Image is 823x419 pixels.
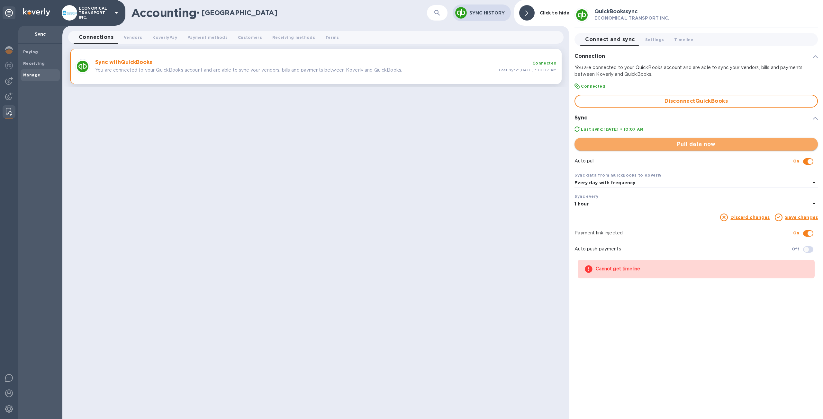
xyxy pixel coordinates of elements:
p: Sync History [469,10,506,16]
h2: • [GEOGRAPHIC_DATA] [196,9,277,17]
span: Pull data now [580,140,813,148]
span: Terms [325,34,339,41]
b: ECONOMICAL TRANSPORT INC. [594,15,669,21]
button: Pull data now [574,138,818,151]
h1: Accounting [131,6,196,20]
b: Manage [23,73,40,77]
img: Logo [23,8,50,16]
img: Foreign exchange [5,62,13,69]
b: Connected [581,84,605,89]
h3: Sync [574,115,587,121]
p: You are connected to your QuickBooks account and are able to sync your vendors, bills and payment... [574,64,818,78]
b: Every day with frequency [574,180,635,185]
span: Settings [645,36,664,43]
b: On [793,159,799,163]
b: Click to hide [540,10,570,15]
b: Paying [23,49,38,54]
b: Connected [532,61,557,65]
span: Receiving methods [272,34,315,41]
a: Save changes [785,215,818,220]
b: Last sync: [DATE] • 10:07 AM [581,127,643,132]
b: Sync with QuickBooks [95,59,152,65]
p: Payment link injected [574,230,793,236]
span: KoverlyPay [152,34,177,41]
p: Sync [23,31,57,37]
h3: Connection [574,53,605,59]
span: Customers [238,34,262,41]
button: DisconnectQuickBooks [574,95,818,108]
span: Payment methods [187,34,228,41]
b: Sync every [574,194,598,199]
b: 1 hour [574,201,589,206]
span: Last sync: [DATE] • 10:07 AM [499,67,557,72]
p: You are connected to your QuickBooks account and are able to sync your vendors, bills and payment... [95,67,494,74]
span: Connect and sync [585,35,635,44]
p: ECONOMICAL TRANSPORT INC. [79,6,111,20]
b: On [793,231,799,235]
div: Sync [574,113,818,123]
span: Timeline [674,36,693,43]
a: Discard changes [730,215,770,220]
b: Sync data from QuickBooks to Koverly [574,173,661,178]
span: Vendors [124,34,142,41]
b: QuickBooks sync [594,8,638,14]
div: Connection [574,51,818,62]
p: Auto push payments [574,246,791,252]
div: Cannot get timeline [596,263,808,275]
b: Off [792,247,799,251]
b: Receiving [23,61,45,66]
div: Unpin categories [3,6,15,19]
span: Connections [79,33,113,42]
span: Disconnect QuickBooks [580,97,812,105]
p: Auto pull [574,158,793,164]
